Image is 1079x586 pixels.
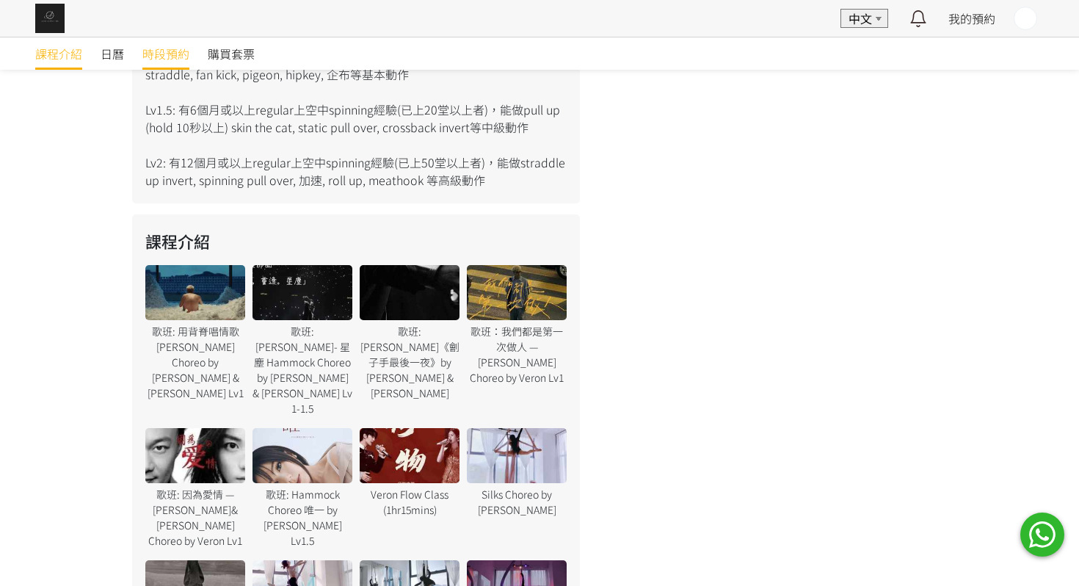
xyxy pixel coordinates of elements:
div: Veron Flow Class (1hr15mins) [360,487,459,518]
div: 歌班: 用背脊唱情歌 [PERSON_NAME] Choreo by [PERSON_NAME] & [PERSON_NAME] Lv1 [145,324,245,401]
span: 課程介紹 [35,45,82,62]
a: 我的預約 [948,10,995,27]
span: 購買套票 [208,45,255,62]
div: Silks Choreo by [PERSON_NAME] [467,487,567,518]
div: 歌班: [PERSON_NAME]《劊子手最後一夜》by [PERSON_NAME] & [PERSON_NAME] [360,324,459,401]
span: 時段預約 [142,45,189,62]
div: 歌班：我們都是第一次做人 — [PERSON_NAME] Choreo by Veron Lv1 [467,324,567,386]
a: 購買套票 [208,37,255,70]
span: 日曆 [101,45,124,62]
a: 時段預約 [142,37,189,70]
div: 歌班: Hammock Choreo 唯一 by [PERSON_NAME] Lv1.5 [253,487,352,549]
div: 歌班: 因為愛情 — [PERSON_NAME]&[PERSON_NAME] Choreo by Veron Lv1 [145,487,245,549]
a: 日曆 [101,37,124,70]
div: 歌班: [PERSON_NAME]- 星塵 Hammock Choreo by [PERSON_NAME] & [PERSON_NAME] Lv 1-1.5 [253,324,352,416]
a: 課程介紹 [35,37,82,70]
img: img_61c0148bb0266 [35,4,65,33]
h2: 課程介紹 [145,229,567,253]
